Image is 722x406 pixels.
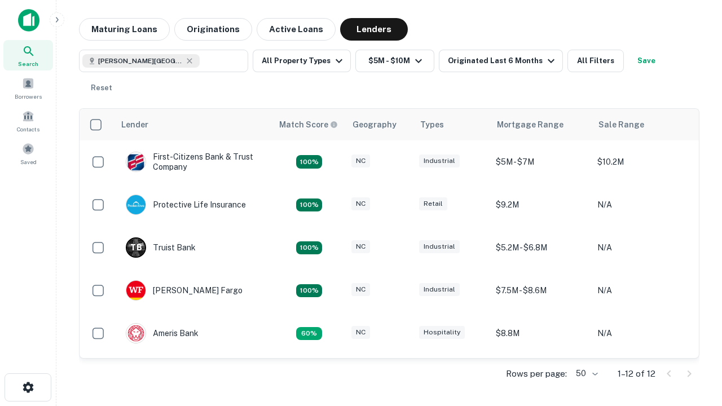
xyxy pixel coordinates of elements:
[490,226,592,269] td: $5.2M - $6.8M
[567,50,624,72] button: All Filters
[126,324,146,343] img: picture
[419,155,460,167] div: Industrial
[420,118,444,131] div: Types
[257,18,336,41] button: Active Loans
[296,327,322,341] div: Matching Properties: 1, hasApolloMatch: undefined
[419,197,447,210] div: Retail
[351,283,370,296] div: NC
[79,18,170,41] button: Maturing Loans
[592,183,693,226] td: N/A
[126,323,199,343] div: Ameris Bank
[355,50,434,72] button: $5M - $10M
[174,18,252,41] button: Originations
[18,9,39,32] img: capitalize-icon.png
[592,355,693,398] td: N/A
[3,40,53,70] a: Search
[121,118,148,131] div: Lender
[351,326,370,339] div: NC
[490,140,592,183] td: $5M - $7M
[3,138,53,169] a: Saved
[490,183,592,226] td: $9.2M
[490,355,592,398] td: $9.2M
[279,118,336,131] h6: Match Score
[126,152,261,172] div: First-citizens Bank & Trust Company
[506,367,567,381] p: Rows per page:
[592,109,693,140] th: Sale Range
[126,280,243,301] div: [PERSON_NAME] Fargo
[296,155,322,169] div: Matching Properties: 2, hasApolloMatch: undefined
[296,241,322,255] div: Matching Properties: 3, hasApolloMatch: undefined
[17,125,39,134] span: Contacts
[413,109,490,140] th: Types
[351,155,370,167] div: NC
[253,50,351,72] button: All Property Types
[353,118,397,131] div: Geography
[490,109,592,140] th: Mortgage Range
[126,237,196,258] div: Truist Bank
[296,284,322,298] div: Matching Properties: 2, hasApolloMatch: undefined
[130,242,142,254] p: T B
[126,281,146,300] img: picture
[592,226,693,269] td: N/A
[592,269,693,312] td: N/A
[126,195,246,215] div: Protective Life Insurance
[598,118,644,131] div: Sale Range
[296,198,322,212] div: Matching Properties: 2, hasApolloMatch: undefined
[666,316,722,370] iframe: Chat Widget
[419,240,460,253] div: Industrial
[3,105,53,136] a: Contacts
[419,326,465,339] div: Hospitality
[272,109,346,140] th: Capitalize uses an advanced AI algorithm to match your search with the best lender. The match sco...
[83,77,120,99] button: Reset
[592,140,693,183] td: $10.2M
[18,59,38,68] span: Search
[490,312,592,355] td: $8.8M
[439,50,563,72] button: Originated Last 6 Months
[592,312,693,355] td: N/A
[618,367,655,381] p: 1–12 of 12
[490,269,592,312] td: $7.5M - $8.6M
[279,118,338,131] div: Capitalize uses an advanced AI algorithm to match your search with the best lender. The match sco...
[15,92,42,101] span: Borrowers
[419,283,460,296] div: Industrial
[340,18,408,41] button: Lenders
[126,195,146,214] img: picture
[497,118,563,131] div: Mortgage Range
[126,152,146,171] img: picture
[3,73,53,103] a: Borrowers
[98,56,183,66] span: [PERSON_NAME][GEOGRAPHIC_DATA], [GEOGRAPHIC_DATA]
[115,109,272,140] th: Lender
[448,54,558,68] div: Originated Last 6 Months
[571,365,600,382] div: 50
[351,197,370,210] div: NC
[351,240,370,253] div: NC
[628,50,664,72] button: Save your search to get updates of matches that match your search criteria.
[346,109,413,140] th: Geography
[20,157,37,166] span: Saved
